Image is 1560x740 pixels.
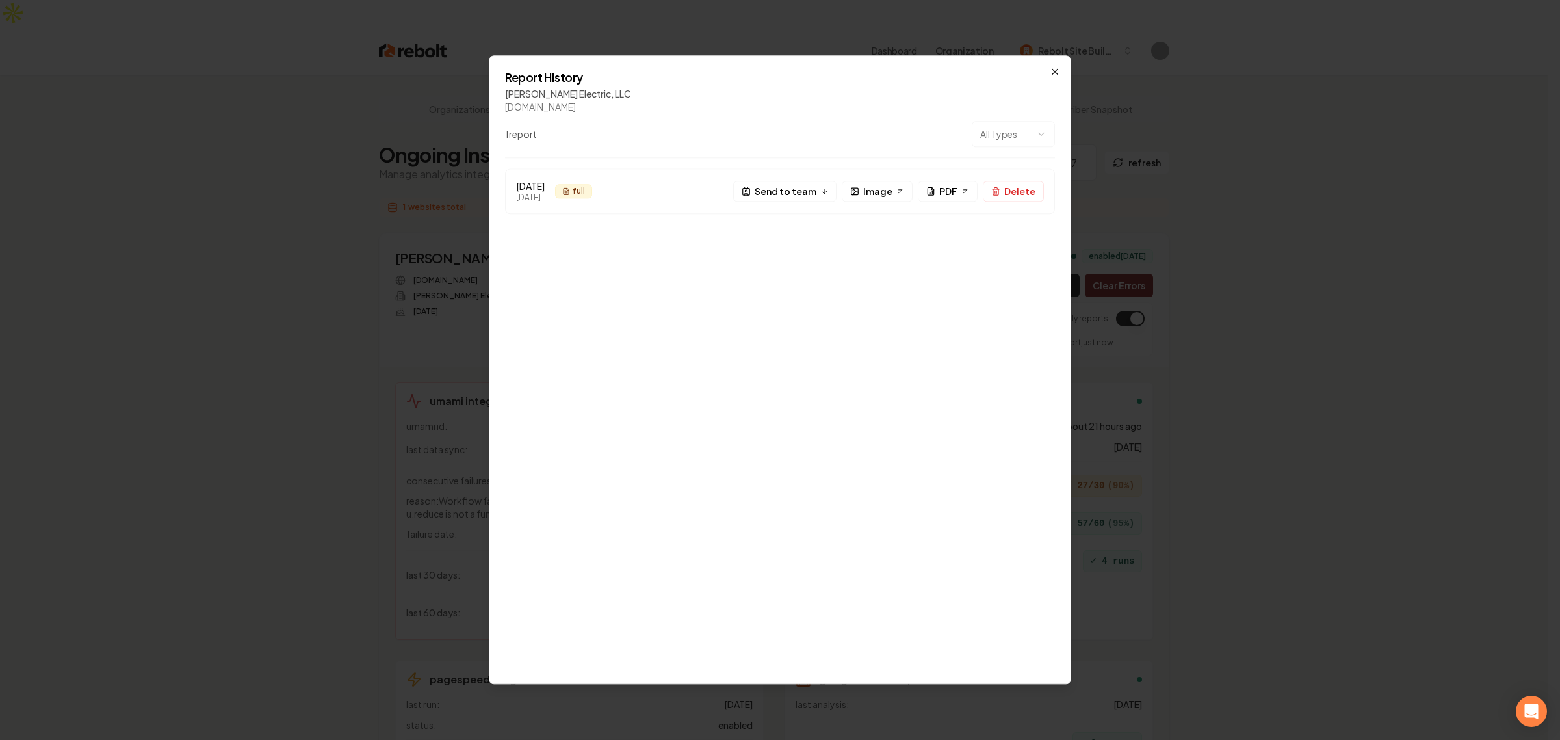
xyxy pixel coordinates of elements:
h2: Report History [505,72,1055,83]
button: Delete [983,181,1044,202]
div: [DATE] [516,192,545,203]
div: 1 report [505,127,537,140]
div: [DATE] [516,179,545,192]
span: Send to team [755,185,816,198]
div: [PERSON_NAME] Electric, LLC [505,87,1055,100]
span: PDF [939,185,957,198]
button: Send to team [733,181,837,202]
span: Delete [1004,185,1035,198]
span: Image [863,185,892,198]
span: full [573,186,585,196]
a: PDF [918,181,978,202]
div: [DOMAIN_NAME] [505,100,1055,113]
a: Image [842,181,913,202]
